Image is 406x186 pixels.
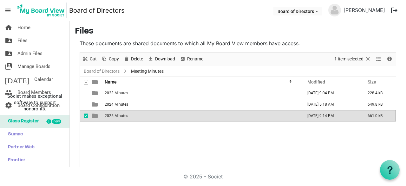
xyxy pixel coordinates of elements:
span: folder_shared [5,34,12,47]
a: Board of Directors [82,67,121,75]
div: Details [384,53,395,66]
button: Details [385,55,394,63]
span: Frontier [5,154,25,167]
td: is template cell column header type [88,99,103,110]
td: is template cell column header type [88,87,103,99]
span: Home [17,21,30,34]
td: September 08, 2025 9:14 PM column header Modified [301,110,361,121]
button: Download [147,55,176,63]
span: 2025 Minutes [105,114,128,118]
span: Sumac [5,128,23,141]
td: checkbox [80,99,88,110]
div: View [373,53,384,66]
td: checkbox [80,87,88,99]
h3: Files [75,26,401,37]
div: new [52,119,61,124]
button: Selection [333,55,372,63]
span: Copy [108,55,120,63]
a: © 2025 - Societ [183,173,223,180]
button: View dropdownbutton [375,55,382,63]
span: Partner Web [5,141,35,154]
div: Copy [99,53,121,66]
div: Delete [121,53,145,66]
td: checkbox [80,110,88,121]
div: Rename [177,53,206,66]
td: January 08, 2025 5:18 AM column header Modified [301,99,361,110]
button: Board of Directors dropdownbutton [273,7,322,15]
span: people [5,86,12,99]
a: My Board View Logo [16,3,69,18]
img: My Board View Logo [16,3,67,18]
span: switch_account [5,60,12,73]
td: 2025 Minutes is template cell column header Name [103,110,301,121]
a: Board of Directors [69,4,125,17]
span: 2023 Minutes [105,91,128,95]
span: Admin Files [17,47,43,60]
span: Calendar [34,73,53,86]
button: logout [388,4,401,17]
span: Delete [130,55,144,63]
span: 1 item selected [334,55,364,63]
span: menu [2,4,14,16]
span: Download [154,55,176,63]
td: 2024 Minutes is template cell column header Name [103,99,301,110]
td: 661.0 kB is template cell column header Size [361,110,396,121]
a: [PERSON_NAME] [341,4,388,16]
span: Rename [187,55,204,63]
td: 228.4 kB is template cell column header Size [361,87,396,99]
button: Cut [81,55,98,63]
span: folder_shared [5,47,12,60]
span: Modified [307,79,325,84]
span: Files [17,34,28,47]
span: Cut [89,55,97,63]
button: Rename [179,55,205,63]
span: Glass Register [5,115,39,128]
div: Download [145,53,177,66]
div: Cut [80,53,99,66]
span: home [5,21,12,34]
td: 649.8 kB is template cell column header Size [361,99,396,110]
span: [DATE] [5,73,29,86]
span: Societ makes exceptional software to support nonprofits. [3,93,67,112]
button: Copy [100,55,120,63]
td: is template cell column header type [88,110,103,121]
span: Size [368,79,376,84]
span: Name [105,79,117,84]
span: Manage Boards [17,60,50,73]
span: Meeting Minutes [130,67,165,75]
img: no-profile-picture.svg [328,4,341,16]
span: 2024 Minutes [105,102,128,107]
p: These documents are shared documents to which all My Board View members have access. [80,40,396,47]
td: December 09, 2024 9:04 PM column header Modified [301,87,361,99]
span: Board Members [17,86,51,99]
div: Clear selection [332,53,373,66]
button: Delete [122,55,144,63]
td: 2023 Minutes is template cell column header Name [103,87,301,99]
